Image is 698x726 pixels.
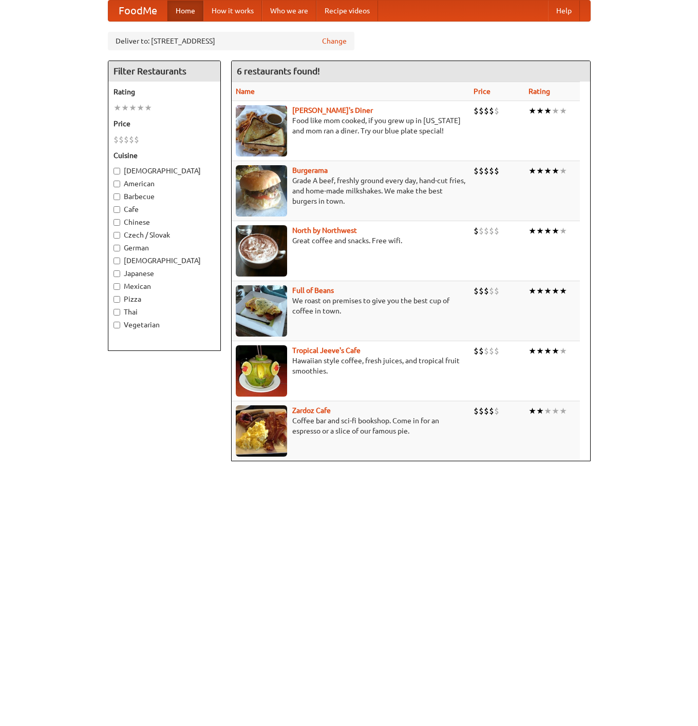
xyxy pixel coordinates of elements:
[114,166,215,176] label: [DEMOGRAPHIC_DATA]
[114,150,215,161] h5: Cuisine
[529,225,536,237] li: ★
[292,406,331,415] a: Zardoz Cafe
[474,225,479,237] li: $
[108,61,220,82] h4: Filter Restaurants
[236,165,287,217] img: burgerama.jpg
[137,102,144,113] li: ★
[479,345,484,357] li: $
[114,191,215,202] label: Barbecue
[484,105,489,116] li: $
[134,134,139,145] li: $
[114,168,120,174] input: [DEMOGRAPHIC_DATA]
[114,179,215,189] label: American
[114,320,215,330] label: Vegetarian
[552,225,559,237] li: ★
[552,165,559,176] li: ★
[236,175,465,206] p: Grade A beef, freshly ground every day, hand-cut fries, and home-made milkshakes. We make the bes...
[489,105,494,116] li: $
[114,230,215,240] label: Czech / Slovak
[484,285,489,297] li: $
[119,134,124,145] li: $
[114,193,120,200] input: Barbecue
[292,106,373,114] b: [PERSON_NAME]'s Diner
[114,102,121,113] li: ★
[536,225,544,237] li: ★
[479,285,484,297] li: $
[474,165,479,176] li: $
[114,219,120,226] input: Chinese
[536,105,544,116] li: ★
[322,36,347,46] a: Change
[494,165,499,176] li: $
[552,405,559,417] li: ★
[544,285,552,297] li: ★
[292,226,357,234] a: North by Northwest
[559,165,567,176] li: ★
[489,345,494,357] li: $
[474,285,479,297] li: $
[129,102,137,113] li: ★
[552,285,559,297] li: ★
[316,1,378,21] a: Recipe videos
[529,165,536,176] li: ★
[114,245,120,251] input: German
[494,405,499,417] li: $
[474,87,491,95] a: Price
[114,268,215,279] label: Japanese
[124,134,129,145] li: $
[489,165,494,176] li: $
[144,102,152,113] li: ★
[236,345,287,397] img: jeeves.jpg
[114,270,120,277] input: Japanese
[559,405,567,417] li: ★
[236,115,465,136] p: Food like mom cooked, if you grew up in [US_STATE] and mom ran a diner. Try our blue plate special!
[474,345,479,357] li: $
[479,225,484,237] li: $
[536,165,544,176] li: ★
[114,296,120,303] input: Pizza
[529,285,536,297] li: ★
[494,105,499,116] li: $
[236,296,465,316] p: We roast on premises to give you the best cup of coffee in town.
[114,87,215,97] h5: Rating
[479,405,484,417] li: $
[552,345,559,357] li: ★
[114,217,215,227] label: Chinese
[114,119,215,129] h5: Price
[536,285,544,297] li: ★
[494,225,499,237] li: $
[114,232,120,239] input: Czech / Slovak
[479,165,484,176] li: $
[484,225,489,237] li: $
[114,243,215,253] label: German
[544,225,552,237] li: ★
[114,281,215,291] label: Mexican
[114,204,215,214] label: Cafe
[114,258,120,264] input: [DEMOGRAPHIC_DATA]
[236,405,287,457] img: zardoz.jpg
[237,66,320,76] ng-pluralize: 6 restaurants found!
[236,416,465,436] p: Coffee bar and sci-fi bookshop. Come in for an espresso or a slice of our famous pie.
[236,105,287,156] img: sallys.jpg
[114,283,120,290] input: Mexican
[474,405,479,417] li: $
[479,105,484,116] li: $
[114,309,120,316] input: Thai
[474,105,479,116] li: $
[489,405,494,417] li: $
[114,256,215,266] label: [DEMOGRAPHIC_DATA]
[114,307,215,317] label: Thai
[292,286,334,295] a: Full of Beans
[121,102,129,113] li: ★
[489,225,494,237] li: $
[484,405,489,417] li: $
[529,345,536,357] li: ★
[236,356,465,376] p: Hawaiian style coffee, fresh juices, and tropical fruit smoothies.
[544,105,552,116] li: ★
[236,236,465,246] p: Great coffee and snacks. Free wifi.
[544,345,552,357] li: ★
[548,1,580,21] a: Help
[529,405,536,417] li: ★
[114,181,120,187] input: American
